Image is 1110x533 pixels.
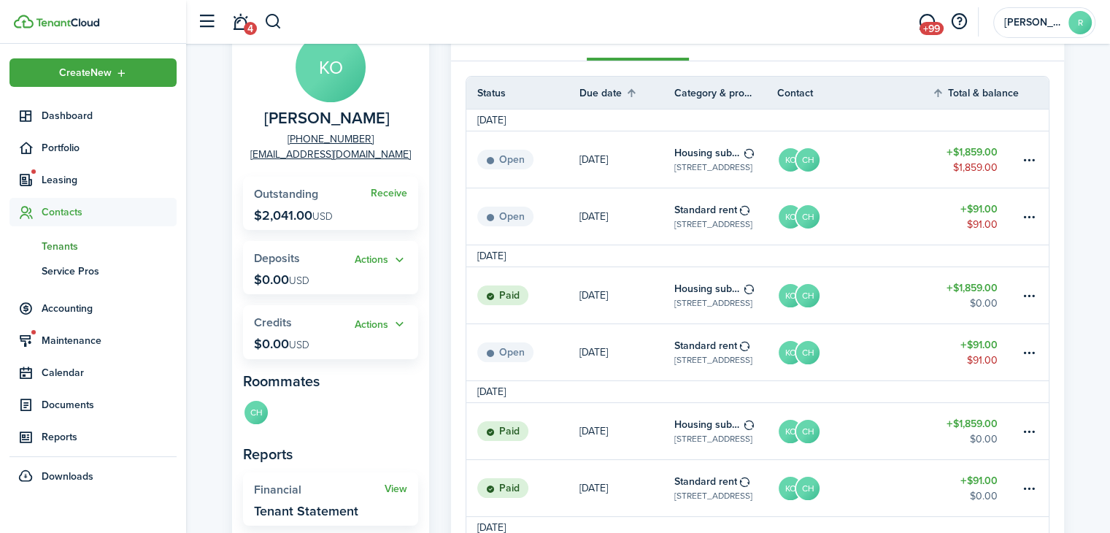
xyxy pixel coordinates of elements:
[932,84,1020,101] th: Sort
[289,337,309,353] span: USD
[579,267,674,323] a: [DATE]
[777,403,932,459] a: KOCH
[254,250,300,266] span: Deposits
[674,85,777,101] th: Category & property
[42,333,177,348] span: Maintenance
[932,460,1020,516] a: $91.00$0.00
[779,205,802,229] avatar-text: KO
[970,488,998,504] table-amount-description: $0.00
[960,337,998,353] table-amount-title: $91.00
[579,403,674,459] a: [DATE]
[42,172,177,188] span: Leasing
[254,272,309,287] p: $0.00
[779,477,802,500] avatar-text: KO
[674,145,741,161] table-info-title: Housing subsidy
[264,110,390,128] span: Katherine Ortiz
[947,145,998,160] table-amount-title: $1,859.00
[970,432,998,447] table-amount-description: $0.00
[579,84,674,101] th: Sort
[42,397,177,413] span: Documents
[9,423,177,451] a: Reports
[42,204,177,220] span: Contacts
[674,403,777,459] a: Housing subsidy[STREET_ADDRESS]
[466,131,579,188] a: Open
[970,296,998,311] table-amount-description: $0.00
[947,280,998,296] table-amount-title: $1,859.00
[796,205,820,229] avatar-text: CH
[250,147,411,162] a: [EMAIL_ADDRESS][DOMAIN_NAME]
[674,218,752,231] table-subtitle: [STREET_ADDRESS]
[674,188,777,245] a: Standard rent[STREET_ADDRESS]
[674,161,752,174] table-subtitle: [STREET_ADDRESS]
[289,273,309,288] span: USD
[466,267,579,323] a: Paid
[42,469,93,484] span: Downloads
[947,416,998,432] table-amount-title: $1,859.00
[477,285,528,306] status: Paid
[243,443,418,465] panel-main-subtitle: Reports
[243,370,418,392] panel-main-subtitle: Roommates
[193,8,220,36] button: Open sidebar
[42,301,177,316] span: Accounting
[466,324,579,380] a: Open
[477,342,533,363] status: Open
[254,504,358,518] widget-stats-description: Tenant Statement
[355,316,407,333] button: Open menu
[42,108,177,123] span: Dashboard
[1004,18,1063,28] span: Robert
[466,248,517,264] td: [DATE]
[674,417,741,432] table-info-title: Housing subsidy
[674,281,741,296] table-info-title: Housing subsidy
[226,4,254,41] a: Notifications
[579,188,674,245] a: [DATE]
[777,267,932,323] a: KOCH
[244,401,268,424] avatar-text: CH
[477,478,528,499] status: Paid
[579,480,608,496] p: [DATE]
[477,207,533,227] status: Open
[579,345,608,360] p: [DATE]
[777,460,932,516] a: KOCH
[243,399,269,429] a: CH
[674,296,752,310] table-subtitle: [STREET_ADDRESS]
[1068,11,1092,34] avatar-text: R
[355,252,407,269] button: Open menu
[779,148,802,172] avatar-text: KO
[9,101,177,130] a: Dashboard
[254,483,385,496] widget-stats-title: Financial
[14,15,34,28] img: TenantCloud
[779,284,802,307] avatar-text: KO
[674,460,777,516] a: Standard rent[STREET_ADDRESS]
[932,403,1020,459] a: $1,859.00$0.00
[777,85,932,101] th: Contact
[9,258,177,283] a: Service Pros
[355,316,407,333] button: Actions
[355,252,407,269] widget-stats-action: Actions
[674,131,777,188] a: Housing subsidy[STREET_ADDRESS]
[674,474,737,489] table-info-title: Standard rent
[466,384,517,399] td: [DATE]
[36,18,99,27] img: TenantCloud
[466,460,579,516] a: Paid
[579,423,608,439] p: [DATE]
[913,4,941,41] a: Messaging
[777,188,932,245] a: KOCH
[932,188,1020,245] a: $91.00$91.00
[579,324,674,380] a: [DATE]
[674,432,752,445] table-subtitle: [STREET_ADDRESS]
[579,209,608,224] p: [DATE]
[466,188,579,245] a: Open
[264,9,282,34] button: Search
[779,420,802,443] avatar-text: KO
[777,131,932,188] a: KOCH
[796,284,820,307] avatar-text: CH
[953,160,998,175] table-amount-description: $1,859.00
[296,32,366,102] avatar-text: KO
[674,489,752,502] table-subtitle: [STREET_ADDRESS]
[42,140,177,156] span: Portfolio
[796,148,820,172] avatar-text: CH
[932,267,1020,323] a: $1,859.00$0.00
[777,324,932,380] a: KOCH
[967,217,998,232] table-amount-description: $91.00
